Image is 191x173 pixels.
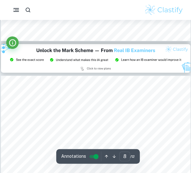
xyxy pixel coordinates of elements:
img: Ad [1,44,190,73]
span: / 12 [130,154,135,159]
img: Clastify logo [144,4,184,16]
span: Annotations [61,153,86,160]
button: Info [6,36,19,49]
